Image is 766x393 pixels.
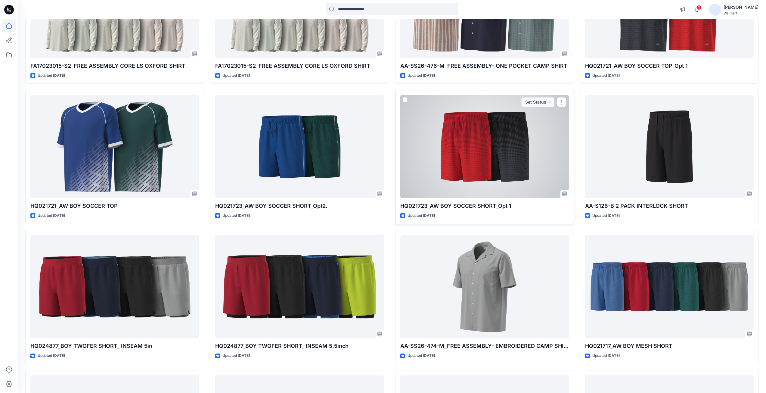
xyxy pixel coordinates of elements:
[585,235,754,338] a: HQ021717_AW BOY MESH SHORT
[697,5,702,10] span: 1
[222,73,250,79] p: Updated [DATE]
[585,62,754,70] p: HQ021721_AW BOY SOCCER TOP_Opt 1
[585,95,754,198] a: AA-S126-B 2 PACK INTERLOCK SHORT
[585,342,754,350] p: HQ021717_AW BOY MESH SHORT
[709,4,721,16] img: avatar
[215,62,384,70] p: FA17023015-S2_FREE ASSEMBLY CORE LS OXFORD SHIRT
[592,353,620,359] p: Updated [DATE]
[400,235,569,338] a: AA-SS26-474-M_FREE ASSEMBLY- EMBROIDERED CAMP SHIRT
[215,342,384,350] p: HQ024877_BOY TWOFER SHORT_ INSEAM 5.5inch
[724,4,758,11] div: [PERSON_NAME]
[592,213,620,219] p: Updated [DATE]
[400,62,569,70] p: AA-SS26-476-M_FREE ASSEMBLY- ONE POCKET CAMP SHIRT
[408,73,435,79] p: Updated [DATE]
[38,73,65,79] p: Updated [DATE]
[400,95,569,198] a: HQ021723_AW BOY SOCCER SHORT_Opt 1
[222,353,250,359] p: Updated [DATE]
[400,342,569,350] p: AA-SS26-474-M_FREE ASSEMBLY- EMBROIDERED CAMP SHIRT
[400,202,569,210] p: HQ021723_AW BOY SOCCER SHORT_Opt 1
[222,213,250,219] p: Updated [DATE]
[592,73,620,79] p: Updated [DATE]
[30,95,199,198] a: HQ021721_AW BOY SOCCER TOP
[215,95,384,198] a: HQ021723_AW BOY SOCCER SHORT_Opt2.
[38,353,65,359] p: Updated [DATE]
[38,213,65,219] p: Updated [DATE]
[30,202,199,210] p: HQ021721_AW BOY SOCCER TOP
[215,235,384,338] a: HQ024877_BOY TWOFER SHORT_ INSEAM 5.5inch
[408,353,435,359] p: Updated [DATE]
[215,202,384,210] p: HQ021723_AW BOY SOCCER SHORT_Opt2.
[30,62,199,70] p: FA17023015-S2_FREE ASSEMBLY CORE LS OXFORD SHIRT
[408,213,435,219] p: Updated [DATE]
[724,11,758,15] div: Walmart
[30,342,199,350] p: HQ024877_BOY TWOFER SHORT_ INSEAM 5in
[30,235,199,338] a: HQ024877_BOY TWOFER SHORT_ INSEAM 5in
[585,202,754,210] p: AA-S126-B 2 PACK INTERLOCK SHORT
